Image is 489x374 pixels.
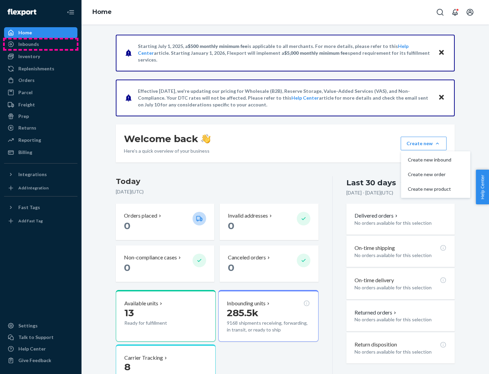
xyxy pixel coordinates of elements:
[476,170,489,204] button: Help Center
[227,307,258,319] span: 285.5k
[18,149,32,156] div: Billing
[4,355,77,366] button: Give Feedback
[228,254,266,261] p: Canceled orders
[463,5,477,19] button: Open account menu
[18,322,38,329] div: Settings
[124,354,163,362] p: Carrier Tracking
[7,9,36,16] img: Flexport logo
[4,216,77,226] a: Add Fast Tag
[355,212,399,220] button: Delivered orders
[437,48,446,58] button: Close
[4,51,77,62] a: Inventory
[18,204,40,211] div: Fast Tags
[4,147,77,158] a: Billing
[138,43,432,63] p: Starting July 1, 2025, a is applicable to all merchants. For more details, please refer to this a...
[402,153,469,167] button: Create new inbound
[4,135,77,146] a: Reporting
[408,157,451,162] span: Create new inbound
[4,63,77,74] a: Replenishments
[124,212,157,220] p: Orders placed
[4,183,77,193] a: Add Integration
[4,75,77,86] a: Orders
[18,65,54,72] div: Replenishments
[355,220,447,226] p: No orders available for this selection
[124,300,158,307] p: Available units
[18,357,51,364] div: Give Feedback
[4,332,77,343] a: Talk to Support
[355,276,394,284] p: On-time delivery
[228,212,268,220] p: Invalid addresses
[18,345,46,352] div: Help Center
[18,137,41,143] div: Reporting
[18,53,40,60] div: Inventory
[355,341,397,348] p: Return disposition
[18,29,32,36] div: Home
[116,290,216,342] button: Available units13Ready for fulfillment
[124,307,134,319] span: 13
[64,5,77,19] button: Close Navigation
[18,185,49,191] div: Add Integration
[284,50,348,56] span: $5,000 monthly minimum fee
[4,39,77,50] a: Inbounds
[4,122,77,133] a: Returns
[116,204,214,240] button: Orders placed 0
[346,189,393,196] p: [DATE] - [DATE] ( UTC )
[408,172,451,177] span: Create new order
[355,252,447,259] p: No orders available for this selection
[4,27,77,38] a: Home
[402,167,469,182] button: Create new order
[4,202,77,213] button: Fast Tags
[124,148,211,154] p: Here’s a quick overview of your business
[124,254,177,261] p: Non-compliance cases
[4,111,77,122] a: Prep
[218,290,318,342] button: Inbounding units285.5k9168 shipments receiving, forwarding, in transit, or ready to ship
[18,77,35,84] div: Orders
[124,361,130,373] span: 8
[124,320,187,326] p: Ready for fulfillment
[227,320,310,333] p: 9168 shipments receiving, forwarding, in transit, or ready to ship
[220,204,318,240] button: Invalid addresses 0
[4,343,77,354] a: Help Center
[220,245,318,282] button: Canceled orders 0
[401,137,447,150] button: Create newCreate new inboundCreate new orderCreate new product
[355,244,395,252] p: On-time shipping
[116,188,319,195] p: [DATE] ( UTC )
[291,95,319,101] a: Help Center
[4,169,77,180] button: Integrations
[188,43,248,49] span: $500 monthly minimum fee
[124,262,130,273] span: 0
[124,220,130,232] span: 0
[355,309,398,317] button: Returned orders
[4,320,77,331] a: Settings
[18,218,43,224] div: Add Fast Tag
[18,101,35,108] div: Freight
[355,348,447,355] p: No orders available for this selection
[408,187,451,191] span: Create new product
[355,284,447,291] p: No orders available for this selection
[201,134,211,143] img: hand-wave emoji
[437,93,446,103] button: Close
[355,316,447,323] p: No orders available for this selection
[87,2,117,22] ol: breadcrumbs
[433,5,447,19] button: Open Search Box
[228,262,234,273] span: 0
[18,41,39,48] div: Inbounds
[18,334,54,341] div: Talk to Support
[4,87,77,98] a: Parcel
[18,171,47,178] div: Integrations
[228,220,234,232] span: 0
[18,113,29,120] div: Prep
[116,176,319,187] h3: Today
[116,245,214,282] button: Non-compliance cases 0
[227,300,266,307] p: Inbounding units
[92,8,112,16] a: Home
[448,5,462,19] button: Open notifications
[138,88,432,108] p: Effective [DATE], we're updating our pricing for Wholesale (B2B), Reserve Storage, Value-Added Se...
[346,177,396,188] div: Last 30 days
[124,133,211,145] h1: Welcome back
[402,182,469,197] button: Create new product
[18,89,33,96] div: Parcel
[18,124,36,131] div: Returns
